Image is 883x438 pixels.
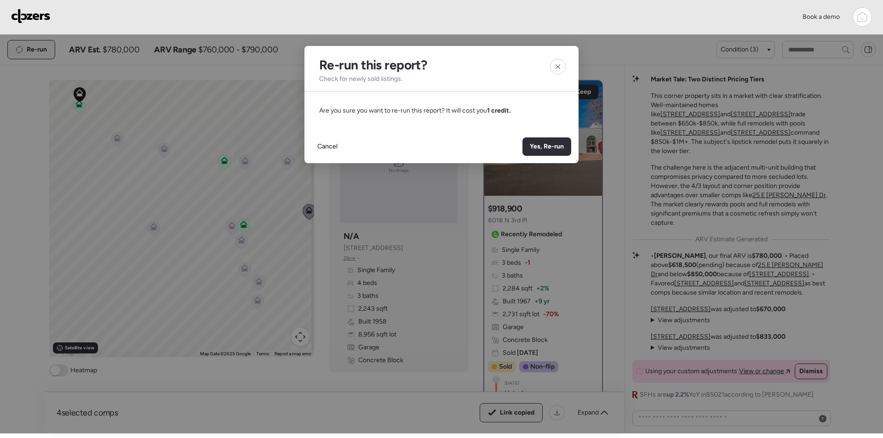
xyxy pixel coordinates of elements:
span: Cancel [317,142,338,151]
span: Book a demo [803,13,840,21]
span: Yes, Re-run [530,142,564,151]
img: Logo [11,9,51,23]
span: Are you sure you want to re-run this report? It will cost you [319,107,510,114]
h2: Re-run this report? [319,57,427,73]
span: 1 credit. [487,107,510,114]
span: Check for newly sold listings. [319,74,402,84]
